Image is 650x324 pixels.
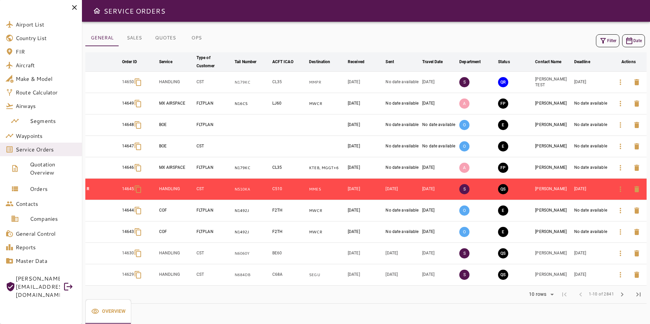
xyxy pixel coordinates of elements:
span: Next Page [614,286,630,303]
p: S [459,270,469,280]
td: [DATE] [384,243,421,264]
td: [DATE] [346,136,384,157]
p: S [459,77,469,87]
p: O [459,141,469,151]
div: Tail Number [235,58,256,66]
button: OPS [181,30,212,46]
td: FLTPLAN [195,200,233,221]
p: S [459,184,469,194]
h6: SERVICE ORDERS [104,5,165,16]
div: basic tabs example [85,299,131,324]
button: Details [612,95,629,112]
td: [DATE] [346,157,384,179]
td: No date available [384,200,421,221]
p: KTEB, MGGT, KTEB, MGGT, KTEB, MGGT, KTEB, MGGT [309,165,345,171]
td: [DATE] [346,200,384,221]
div: Contact Name [535,58,561,66]
button: Details [612,117,629,133]
span: ACFT ICAO [272,58,302,66]
td: No date available [384,221,421,243]
td: No date available [421,114,458,136]
button: EXECUTION [498,120,508,130]
div: Sent [386,58,394,66]
td: HANDLING [158,72,195,93]
button: Open drawer [90,4,104,18]
span: [PERSON_NAME][EMAIL_ADDRESS][DOMAIN_NAME] [16,274,60,299]
td: BOE [158,114,195,136]
td: [DATE] [346,114,384,136]
span: Sent [386,58,403,66]
div: Received [348,58,364,66]
p: 14649 [122,101,134,106]
p: R [87,186,119,192]
td: [PERSON_NAME] [534,179,572,200]
p: O [459,205,469,216]
span: Department [459,58,490,66]
td: COF [158,221,195,243]
td: FLTPLAN [195,221,233,243]
button: Details [612,224,629,240]
p: 14644 [122,208,134,213]
button: Details [612,267,629,283]
p: 14643 [122,229,134,235]
p: 14647 [122,143,134,149]
td: [DATE] [346,243,384,264]
p: SEGU [309,272,345,278]
td: [PERSON_NAME] [534,157,572,179]
td: [PERSON_NAME] [534,264,572,286]
button: Date [622,34,645,47]
button: Delete [629,267,645,283]
span: Orders [30,185,76,193]
div: 10 rows [527,291,548,297]
button: Delete [629,74,645,90]
td: [PERSON_NAME] [534,114,572,136]
button: Details [612,202,629,219]
td: [PERSON_NAME] [534,136,572,157]
span: Type of Customer [196,54,232,70]
td: CL35 [271,157,308,179]
td: [PERSON_NAME] TEST [534,72,572,93]
div: Service [159,58,172,66]
p: MWCR [309,229,345,235]
td: [DATE] [346,264,384,286]
span: last_page [634,290,643,299]
td: [DATE] [573,72,611,93]
td: No date available [573,221,611,243]
td: FLTPLAN [195,93,233,114]
p: A [459,163,469,173]
button: SALES [119,30,150,46]
button: Delete [629,181,645,197]
td: [DATE] [421,157,458,179]
div: Deadline [574,58,590,66]
span: Status [498,58,519,66]
td: HANDLING [158,243,195,264]
button: QUOTE SENT [498,248,508,258]
p: MMPR [309,79,345,85]
p: 14650 [122,79,134,85]
span: Destination [309,58,339,66]
td: No date available [384,72,421,93]
span: General Control [16,230,76,238]
span: Airways [16,102,76,110]
button: Overview [85,299,131,324]
td: CL35 [271,72,308,93]
td: COF [158,200,195,221]
td: CST [195,264,233,286]
span: Quotation Overview [30,160,76,177]
p: N6060Y [235,251,270,256]
span: Aircraft [16,61,76,69]
div: Status [498,58,510,66]
td: [PERSON_NAME] [534,243,572,264]
p: N510KA [235,186,270,192]
p: O [459,227,469,237]
td: [DATE] [573,264,611,286]
span: Airport List [16,20,76,29]
button: Delete [629,117,645,133]
span: Route Calculator [16,88,76,96]
td: F2TH [271,200,308,221]
td: No date available [573,114,611,136]
button: QUOTES [150,30,181,46]
td: MX AIRSPACE [158,157,195,179]
td: [DATE] [384,179,421,200]
td: LJ60 [271,93,308,114]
